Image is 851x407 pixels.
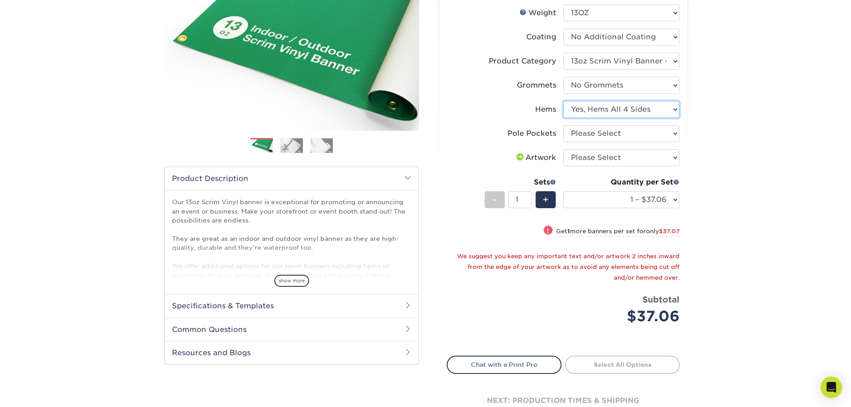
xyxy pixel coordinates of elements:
small: We suggest you keep any important text and/or artwork 2 inches inward from the edge of your artwo... [457,253,679,281]
h2: Common Questions [165,318,419,341]
span: $37.07 [659,228,679,235]
div: Product Category [489,56,556,67]
p: Our 13oz Scrim Vinyl banner is exceptional for promoting or announcing an event or business. Make... [172,197,411,398]
a: Select All Options [565,356,680,373]
small: Get more banners per set for [556,228,679,237]
div: Coating [526,32,556,42]
div: Pole Pockets [507,128,556,139]
h2: Resources and Blogs [165,341,419,364]
a: Chat with a Print Pro [447,356,562,373]
div: Open Intercom Messenger [821,377,842,398]
span: - [493,193,497,206]
div: Hems [535,104,556,115]
img: Banners 03 [310,138,333,153]
span: only [646,228,679,235]
div: Quantity per Set [563,177,679,188]
strong: 1 [567,228,570,235]
h2: Product Description [165,167,419,190]
span: + [543,193,549,206]
span: ! [547,226,549,235]
img: Banners 01 [251,138,273,154]
span: show more [274,275,309,287]
h2: Specifications & Templates [165,294,419,317]
div: Sets [485,177,556,188]
div: Grommets [517,80,556,91]
div: Artwork [515,152,556,163]
div: Weight [520,8,556,18]
div: $37.06 [570,306,679,327]
img: Banners 02 [281,138,303,153]
strong: Subtotal [642,294,679,304]
iframe: Google Customer Reviews [2,380,76,404]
